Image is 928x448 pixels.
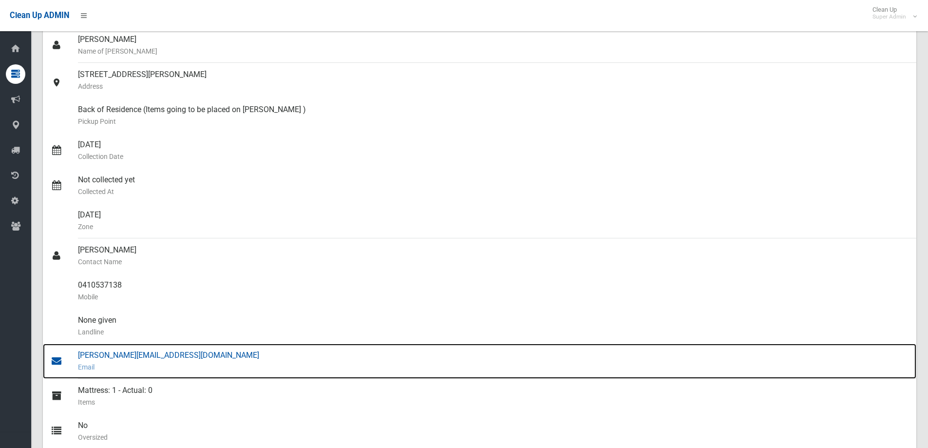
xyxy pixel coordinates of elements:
[78,309,909,344] div: None given
[78,203,909,238] div: [DATE]
[78,326,909,338] small: Landline
[10,11,69,20] span: Clean Up ADMIN
[78,361,909,373] small: Email
[78,116,909,127] small: Pickup Point
[78,273,909,309] div: 0410537138
[43,344,916,379] a: [PERSON_NAME][EMAIL_ADDRESS][DOMAIN_NAME]Email
[872,13,906,20] small: Super Admin
[78,186,909,197] small: Collected At
[78,238,909,273] div: [PERSON_NAME]
[78,28,909,63] div: [PERSON_NAME]
[78,396,909,408] small: Items
[78,379,909,414] div: Mattress: 1 - Actual: 0
[78,80,909,92] small: Address
[868,6,916,20] span: Clean Up
[78,45,909,57] small: Name of [PERSON_NAME]
[78,151,909,162] small: Collection Date
[78,344,909,379] div: [PERSON_NAME][EMAIL_ADDRESS][DOMAIN_NAME]
[78,221,909,233] small: Zone
[78,98,909,133] div: Back of Residence (Items going to be placed on [PERSON_NAME] )
[78,291,909,303] small: Mobile
[78,168,909,203] div: Not collected yet
[78,256,909,268] small: Contact Name
[78,63,909,98] div: [STREET_ADDRESS][PERSON_NAME]
[78,133,909,168] div: [DATE]
[78,431,909,443] small: Oversized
